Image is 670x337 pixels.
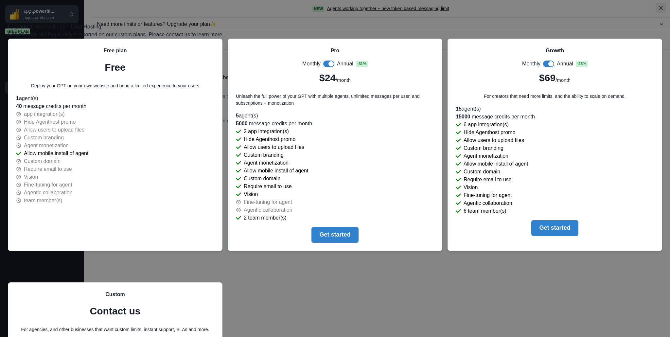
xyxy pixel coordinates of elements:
[24,189,73,197] p: Agentic collaboration
[24,110,65,118] p: app integration(s)
[24,157,61,165] p: Custom domain
[103,47,127,55] p: Free plan
[464,184,478,191] p: Vision
[31,82,199,89] p: Deploy your GPT on your own website and bring a limited experience to your users
[244,159,289,167] p: Agent monetization
[311,227,358,243] button: Get started
[464,160,528,168] p: Allow mobile install of agent
[236,112,434,120] p: agent(s)
[464,176,512,184] p: Require email to use
[464,207,506,215] p: 6 team member(s)
[105,60,125,75] p: Free
[236,120,434,128] p: message credits per month
[24,126,84,134] p: Allow users to upload files
[244,128,289,135] p: 2 app integration(s)
[24,181,72,189] p: Fine-tuning for agent
[464,136,524,144] p: Allow users to upload files
[16,95,214,102] p: agent(s)
[244,151,284,159] p: Custom branding
[336,77,351,84] p: /month
[244,167,308,175] p: Allow mobile install of agent
[244,143,304,151] p: Allow users to upload files
[576,61,588,67] span: - 23 %
[456,105,654,113] p: agent(s)
[557,60,573,68] p: Annual
[24,142,69,150] p: Agent monetization
[464,144,503,152] p: Custom branding
[24,197,62,204] p: team member(s)
[539,70,555,85] p: $69
[8,23,662,31] h2: Upgrade to access Region Data Hosting
[319,70,336,85] p: $24
[464,121,509,129] p: 6 app integration(s)
[464,152,508,160] p: Agent monetization
[484,93,626,100] p: For creators that need more limits, and the ability to scale on demand.
[244,206,292,214] p: Agentic collaboration
[236,93,434,107] p: Unleash the full power of your GPT with multiple agents, unlimited messages per user, and subscri...
[236,121,248,126] span: 5000
[244,135,295,143] p: Hide Agenthost promo
[24,150,88,157] p: Allow mobile install of agent
[24,118,76,126] p: Hide Agenthost promo
[90,304,140,318] p: Contact us
[244,183,292,190] p: Require email to use
[8,31,662,39] p: Region Data Hosting is only supported on our custom plans. Please contact us to learn more.
[244,190,258,198] p: Vision
[24,165,72,173] p: Require email to use
[244,175,280,183] p: Custom domain
[21,326,209,333] p: For agencies, and other businesses that want custom limits, instant support, SLAs and more.
[464,129,515,136] p: Hide Agenthost promo
[456,114,470,119] span: 15000
[331,47,340,55] p: Pro
[337,60,353,68] p: Annual
[16,103,22,109] span: 40
[456,113,654,121] p: message credits per month
[522,60,540,68] p: Monthly
[236,113,239,118] span: 5
[244,198,292,206] p: Fine-tuning for agent
[555,77,571,84] p: /month
[464,191,512,199] p: Fine-tuning for agent
[456,106,462,112] span: 15
[531,220,578,236] button: Get started
[302,60,321,68] p: Monthly
[105,291,125,298] p: Custom
[24,134,64,142] p: Custom branding
[656,3,666,13] button: Close
[356,61,368,67] span: - 31 %
[546,47,564,55] p: Growth
[464,168,500,176] p: Custom domain
[244,214,287,222] p: 2 team member(s)
[16,96,19,101] span: 1
[464,199,512,207] p: Agentic collaboration
[16,102,214,110] p: message credits per month
[24,173,38,181] p: Vision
